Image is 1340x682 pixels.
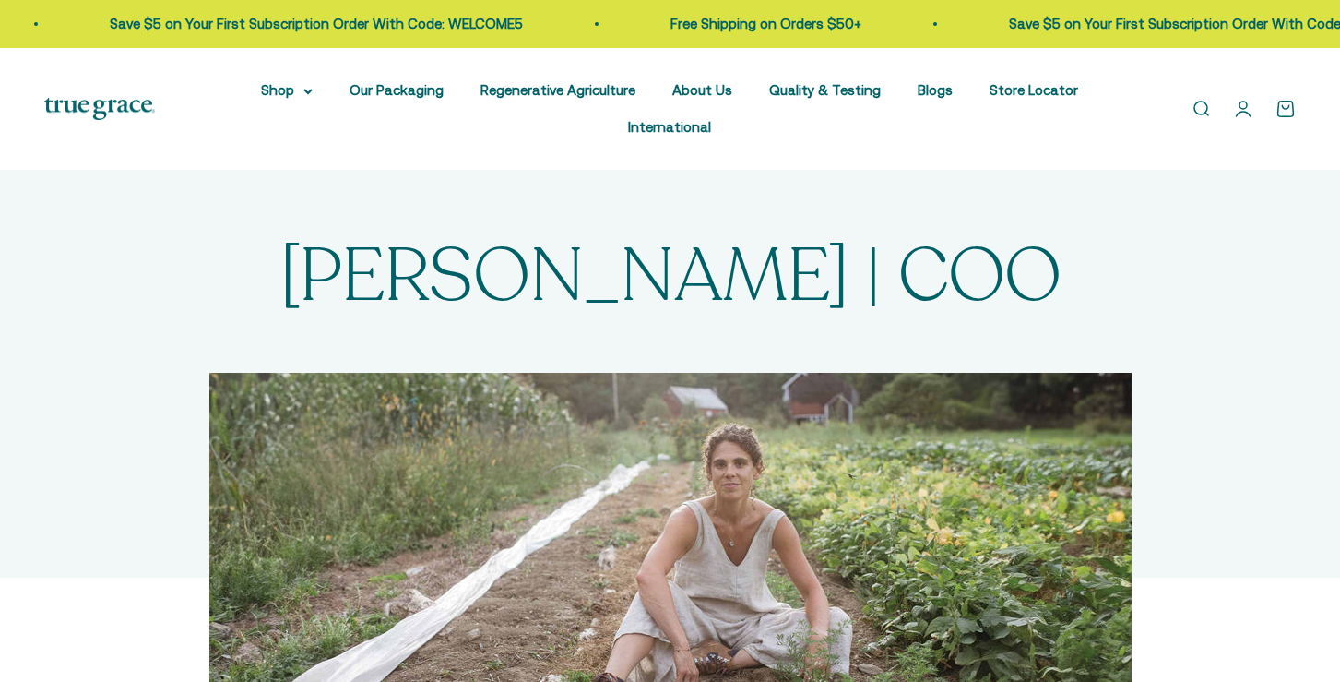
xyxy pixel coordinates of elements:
a: International [628,119,711,135]
a: Our Packaging [350,82,444,98]
h1: [PERSON_NAME] | COO [279,240,1061,314]
p: Save $5 on Your First Subscription Order With Code: WELCOME5 [107,13,520,35]
a: Quality & Testing [769,82,881,98]
a: Free Shipping on Orders $50+ [668,16,859,31]
a: Regenerative Agriculture [480,82,635,98]
a: Store Locator [990,82,1078,98]
summary: Shop [261,79,313,102]
a: About Us [672,82,732,98]
a: Blogs [918,82,953,98]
